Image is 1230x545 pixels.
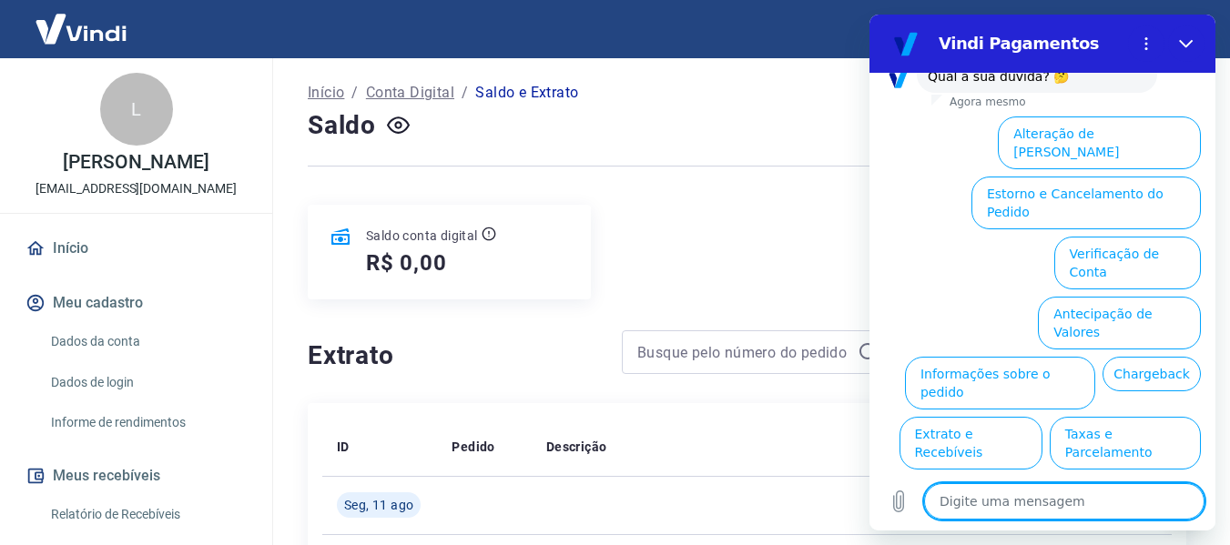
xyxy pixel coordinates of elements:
[63,153,208,172] p: [PERSON_NAME]
[22,456,250,496] button: Meus recebíveis
[44,323,250,360] a: Dados da conta
[452,438,494,456] p: Pedido
[366,82,454,104] a: Conta Digital
[337,438,350,456] p: ID
[44,496,250,533] a: Relatório de Recebíveis
[44,364,250,401] a: Dados de login
[100,73,173,146] div: L
[1143,13,1208,46] button: Sair
[869,15,1215,530] iframe: Janela de mensagens
[22,283,250,323] button: Meu cadastro
[546,438,607,456] p: Descrição
[637,338,850,366] input: Busque pelo número do pedido
[308,82,344,104] a: Início
[366,227,478,245] p: Saldo conta digital
[351,82,358,104] p: /
[462,82,468,104] p: /
[344,496,413,514] span: Seg, 11 ago
[44,404,250,441] a: Informe de rendimentos
[475,82,578,104] p: Saldo e Extrato
[22,1,140,56] img: Vindi
[36,179,237,198] p: [EMAIL_ADDRESS][DOMAIN_NAME]
[22,228,250,268] a: Início
[308,107,376,144] h4: Saldo
[366,248,447,278] h5: R$ 0,00
[308,338,600,374] h4: Extrato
